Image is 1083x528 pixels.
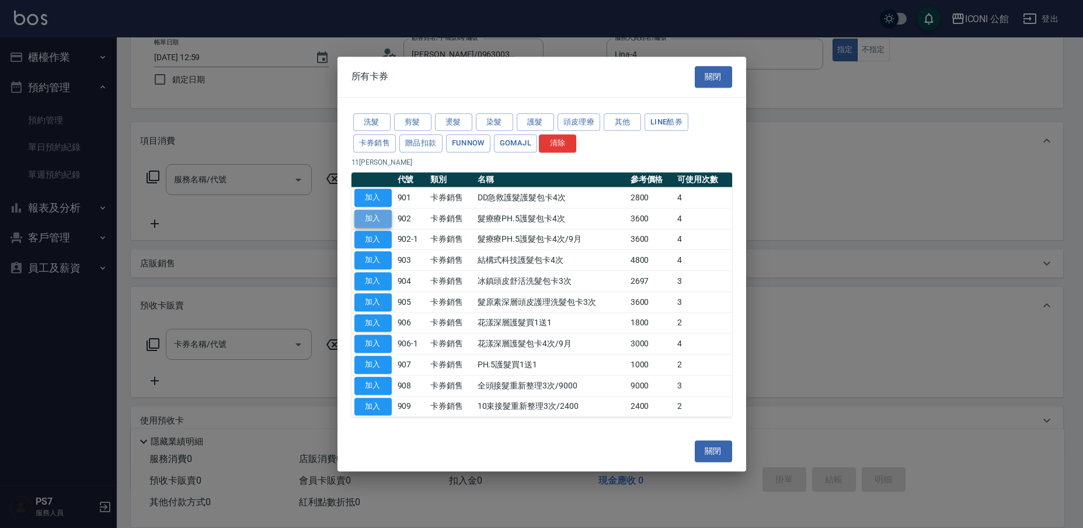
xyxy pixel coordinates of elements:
[475,250,628,271] td: 結構式科技護髮包卡4次
[354,189,392,207] button: 加入
[475,229,628,250] td: 髮療療PH.5護髮包卡4次/9月
[674,250,732,271] td: 4
[517,113,554,131] button: 護髮
[628,355,675,376] td: 1000
[476,113,513,131] button: 染髮
[354,272,392,290] button: 加入
[628,396,675,417] td: 2400
[427,355,475,376] td: 卡券銷售
[475,271,628,292] td: 冰鎮頭皮舒活洗髮包卡3次
[354,251,392,269] button: 加入
[695,66,732,88] button: 關閉
[475,208,628,229] td: 髮療療PH.5護髮包卡4次
[475,187,628,209] td: DD急救護髮護髮包卡4次
[628,312,675,334] td: 1800
[628,187,675,209] td: 2800
[395,250,427,271] td: 903
[427,229,475,250] td: 卡券銷售
[475,334,628,355] td: 花漾深層護髮包卡4次/9月
[427,291,475,312] td: 卡券銷售
[446,134,490,152] button: FUNNOW
[628,208,675,229] td: 3600
[427,271,475,292] td: 卡券銷售
[395,208,427,229] td: 902
[475,375,628,396] td: 全頭接髮重新整理3次/9000
[475,312,628,334] td: 花漾深層護髮買1送1
[354,231,392,249] button: 加入
[427,396,475,417] td: 卡券銷售
[558,113,601,131] button: 頭皮理療
[395,291,427,312] td: 905
[427,375,475,396] td: 卡券銷售
[353,134,396,152] button: 卡券銷售
[353,113,391,131] button: 洗髮
[395,396,427,417] td: 909
[394,113,431,131] button: 剪髮
[628,375,675,396] td: 9000
[395,312,427,334] td: 906
[628,229,675,250] td: 3600
[475,291,628,312] td: 髮原素深層頭皮護理洗髮包卡3次
[395,187,427,209] td: 901
[674,375,732,396] td: 3
[354,377,392,395] button: 加入
[354,398,392,416] button: 加入
[695,440,732,462] button: 關閉
[351,157,732,168] p: 11 [PERSON_NAME]
[674,172,732,187] th: 可使用次數
[351,71,389,82] span: 所有卡券
[395,271,427,292] td: 904
[674,187,732,209] td: 4
[674,355,732,376] td: 2
[539,134,576,152] button: 清除
[674,271,732,292] td: 3
[628,334,675,355] td: 3000
[674,291,732,312] td: 3
[494,134,537,152] button: GOMAJL
[427,187,475,209] td: 卡券銷售
[395,355,427,376] td: 907
[354,293,392,311] button: 加入
[435,113,472,131] button: 燙髮
[674,208,732,229] td: 4
[354,210,392,228] button: 加入
[354,356,392,374] button: 加入
[628,250,675,271] td: 4800
[427,172,475,187] th: 類別
[395,334,427,355] td: 906-1
[427,334,475,355] td: 卡券銷售
[395,229,427,250] td: 902-1
[395,375,427,396] td: 908
[427,208,475,229] td: 卡券銷售
[674,334,732,355] td: 4
[645,113,688,131] button: LINE酷券
[674,396,732,417] td: 2
[475,355,628,376] td: PH.5護髮買1送1
[399,134,443,152] button: 贈品扣款
[354,314,392,332] button: 加入
[475,172,628,187] th: 名稱
[674,312,732,334] td: 2
[628,271,675,292] td: 2697
[604,113,641,131] button: 其他
[427,250,475,271] td: 卡券銷售
[354,335,392,353] button: 加入
[674,229,732,250] td: 4
[427,312,475,334] td: 卡券銷售
[628,172,675,187] th: 參考價格
[395,172,427,187] th: 代號
[628,291,675,312] td: 3600
[475,396,628,417] td: 10束接髮重新整理3次/2400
